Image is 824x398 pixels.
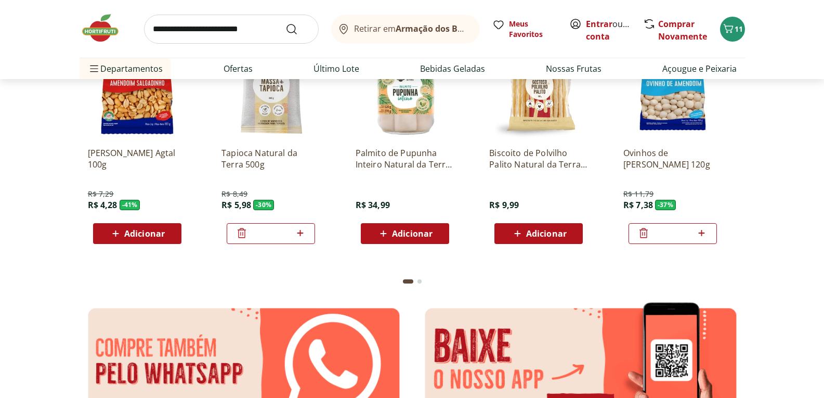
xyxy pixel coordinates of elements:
button: Retirar emArmação dos Búzios/RJ [331,15,480,44]
a: Açougue e Peixaria [662,62,737,75]
span: R$ 7,29 [88,189,114,199]
a: Ofertas [224,62,253,75]
a: Nossas Frutas [546,62,601,75]
a: Tapioca Natural da Terra 500g [221,147,320,170]
span: Adicionar [526,229,567,238]
span: 11 [735,24,743,34]
a: Biscoito de Polvilho Palito Natural da Terra 100g [489,147,588,170]
span: R$ 34,99 [356,199,390,211]
span: - 30 % [253,200,274,210]
button: Submit Search [285,23,310,35]
a: Ovinhos de [PERSON_NAME] 120g [623,147,722,170]
button: Adicionar [494,223,583,244]
a: [PERSON_NAME] Agtal 100g [88,147,187,170]
button: Current page from fs-carousel [401,269,415,294]
img: Hortifruti [80,12,132,44]
span: R$ 11,79 [623,189,653,199]
a: Comprar Novamente [658,18,707,42]
button: Adicionar [93,223,181,244]
span: - 41 % [120,200,140,210]
button: Carrinho [720,17,745,42]
button: Menu [88,56,100,81]
span: - 37 % [655,200,676,210]
a: Entrar [586,18,612,30]
a: Último Lote [313,62,359,75]
a: Criar conta [586,18,643,42]
img: Ovinhos de Amendoim Agtal 120g [623,40,722,139]
img: Biscoito de Polvilho Palito Natural da Terra 100g [489,40,588,139]
span: R$ 7,38 [623,199,653,211]
span: R$ 5,98 [221,199,251,211]
a: Bebidas Geladas [420,62,485,75]
a: Meus Favoritos [492,19,557,40]
span: R$ 9,99 [489,199,519,211]
img: Palmito de Pupunha Inteiro Natural da Terra 270g [356,40,454,139]
a: Palmito de Pupunha Inteiro Natural da Terra 270g [356,147,454,170]
span: Meus Favoritos [509,19,557,40]
button: Adicionar [361,223,449,244]
img: Tapioca Natural da Terra 500g [221,40,320,139]
input: search [144,15,319,44]
span: R$ 4,28 [88,199,117,211]
b: Armação dos Búzios/RJ [396,23,491,34]
span: Adicionar [124,229,165,238]
span: Adicionar [392,229,433,238]
button: Go to page 2 from fs-carousel [415,269,424,294]
span: Retirar em [354,24,469,33]
span: ou [586,18,632,43]
span: R$ 8,49 [221,189,247,199]
span: Departamentos [88,56,163,81]
img: Amendoim Salgadinho Agtal 100g [88,40,187,139]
